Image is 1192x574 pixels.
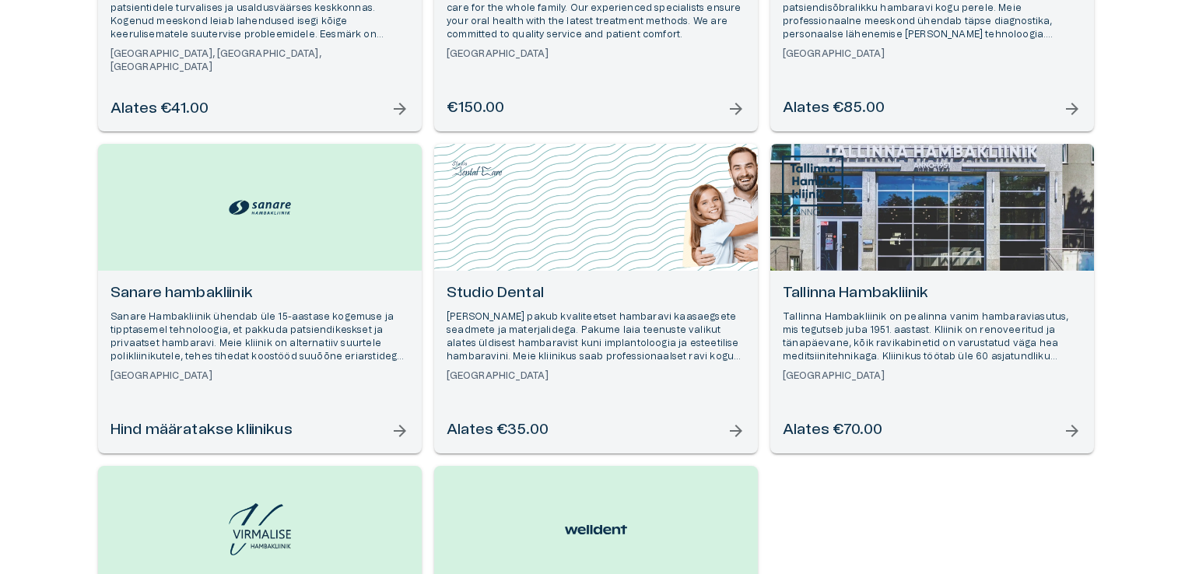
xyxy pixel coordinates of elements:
h6: [GEOGRAPHIC_DATA] [110,369,409,383]
h6: Alates €70.00 [783,420,882,441]
p: Tallinna Hambakliinik on pealinna vanim hambaraviasutus, mis tegutseb juba 1951. aastast. Kliinik... [783,310,1082,364]
span: arrow_forward [391,100,409,118]
img: Virmalise hambakliinik logo [229,503,291,555]
img: Tallinna Hambakliinik logo [782,156,843,218]
h6: €150.00 [447,98,504,119]
p: Sanare Hambakliinik ühendab üle 15-aastase kogemuse ja tipptasemel tehnoloogia, et pakkuda patsie... [110,310,409,364]
span: arrow_forward [727,422,745,440]
a: Open selected supplier available booking dates [770,144,1094,453]
img: Studio Dental logo [446,156,508,180]
p: [PERSON_NAME] pakub kvaliteetset hambaravi kaasaegsete seadmete ja materjalidega. Pakume laia tee... [447,310,745,364]
span: arrow_forward [1063,422,1082,440]
h6: Studio Dental [447,283,745,304]
span: arrow_forward [1063,100,1082,118]
h6: [GEOGRAPHIC_DATA] [447,47,745,61]
h6: Alates €41.00 [110,99,209,120]
h6: [GEOGRAPHIC_DATA] [783,369,1082,383]
img: Welldent Hambakliinik logo [565,517,627,542]
h6: Sanare hambakliinik [110,283,409,304]
h6: Hind määratakse kliinikus [110,420,293,441]
h6: Alates €85.00 [783,98,885,119]
h6: [GEOGRAPHIC_DATA] [783,47,1082,61]
h6: [GEOGRAPHIC_DATA] [447,369,745,383]
span: arrow_forward [391,422,409,440]
img: Sanare hambakliinik logo [229,196,291,219]
h6: [GEOGRAPHIC_DATA], [GEOGRAPHIC_DATA], [GEOGRAPHIC_DATA] [110,47,409,74]
span: arrow_forward [727,100,745,118]
h6: Alates €35.00 [447,420,549,441]
a: Open selected supplier available booking dates [98,144,422,453]
h6: Tallinna Hambakliinik [783,283,1082,304]
a: Open selected supplier available booking dates [434,144,758,453]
